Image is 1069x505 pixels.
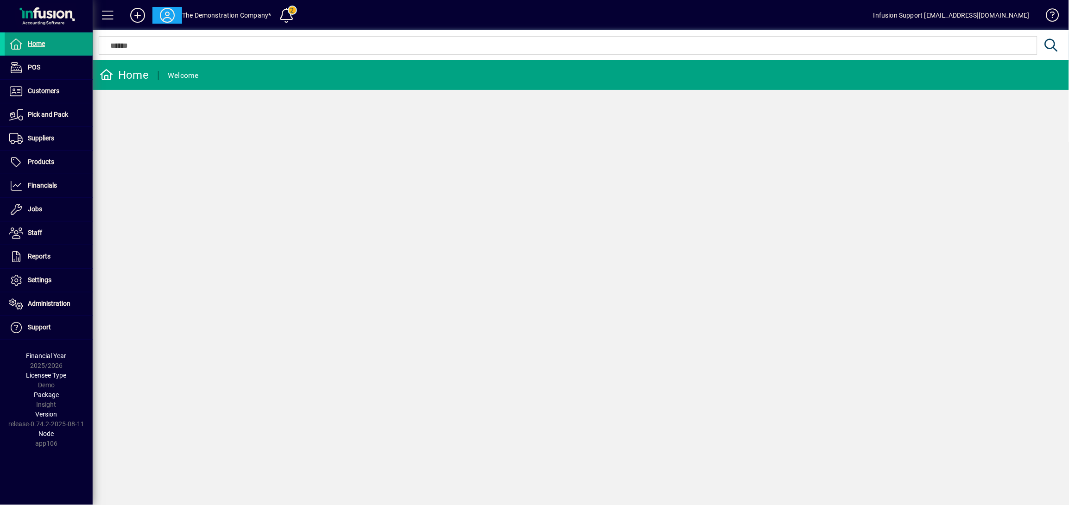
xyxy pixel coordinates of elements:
[873,8,1030,23] div: Infusion Support [EMAIL_ADDRESS][DOMAIN_NAME]
[5,245,93,268] a: Reports
[152,7,182,24] button: Profile
[28,182,57,189] span: Financials
[5,316,93,339] a: Support
[28,158,54,165] span: Products
[28,87,59,95] span: Customers
[39,430,54,437] span: Node
[5,174,93,197] a: Financials
[5,292,93,316] a: Administration
[5,269,93,292] a: Settings
[28,323,51,331] span: Support
[5,221,93,245] a: Staff
[36,410,57,418] span: Version
[28,111,68,118] span: Pick and Pack
[28,252,51,260] span: Reports
[1039,2,1057,32] a: Knowledge Base
[28,300,70,307] span: Administration
[5,80,93,103] a: Customers
[123,7,152,24] button: Add
[5,127,93,150] a: Suppliers
[5,103,93,126] a: Pick and Pack
[28,276,51,284] span: Settings
[28,134,54,142] span: Suppliers
[28,40,45,47] span: Home
[28,63,40,71] span: POS
[28,205,42,213] span: Jobs
[26,352,67,360] span: Financial Year
[5,198,93,221] a: Jobs
[100,68,149,82] div: Home
[182,8,272,23] div: The Demonstration Company*
[5,151,93,174] a: Products
[5,56,93,79] a: POS
[26,372,67,379] span: Licensee Type
[34,391,59,398] span: Package
[28,229,42,236] span: Staff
